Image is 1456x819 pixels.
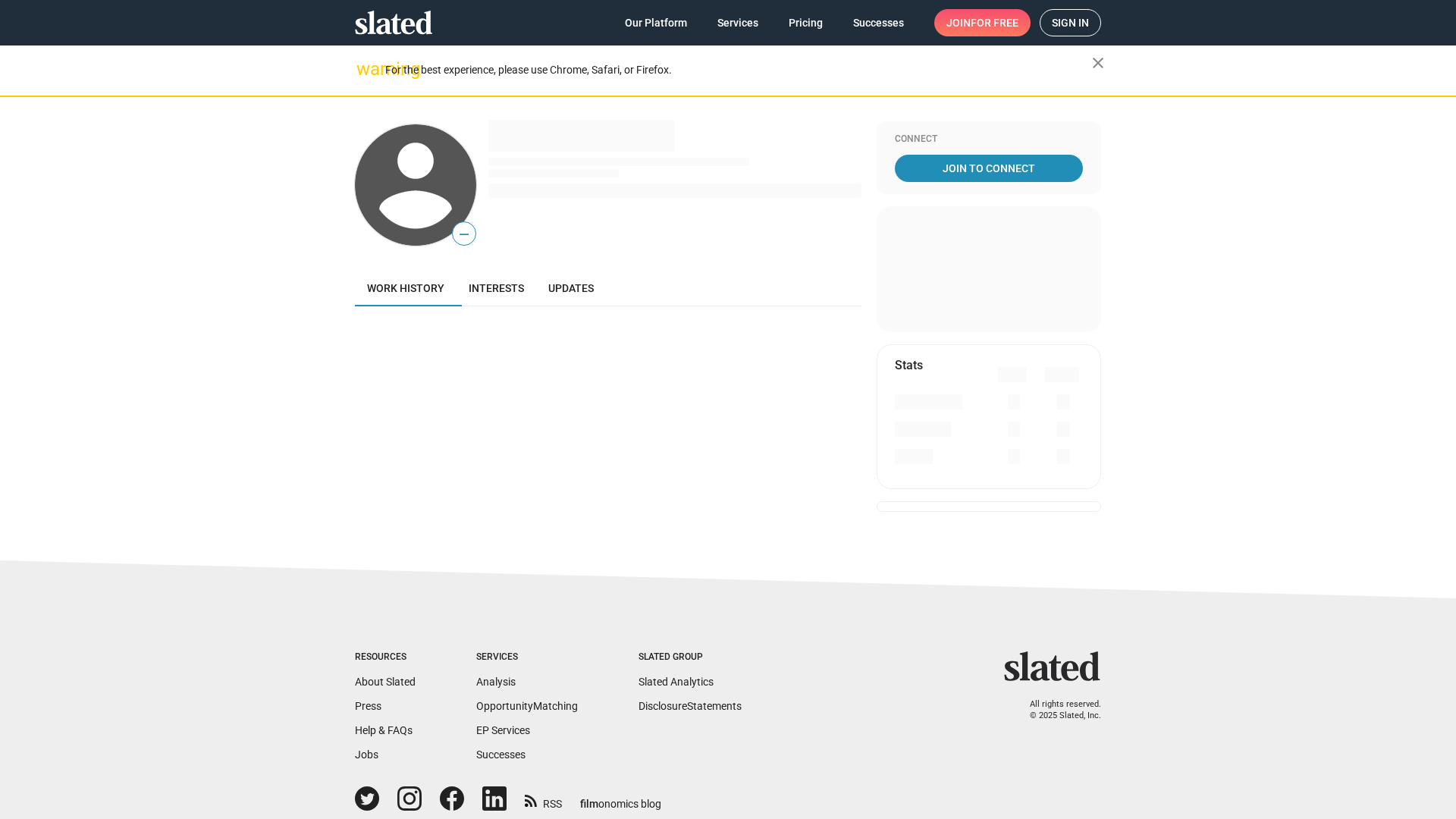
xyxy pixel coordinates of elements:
a: Analysis [476,676,516,688]
a: Our Platform [613,9,699,36]
a: Successes [476,748,526,761]
div: For the best experience, please use Chrome, Safari, or Firefox. [385,60,1092,80]
a: DisclosureStatements [639,700,742,712]
a: Jobs [355,748,378,761]
span: Services [717,9,758,36]
a: filmonomics blog [580,785,661,811]
a: OpportunityMatching [476,700,578,712]
span: Join [946,9,1018,36]
a: Joinfor free [934,9,1031,36]
span: — [453,224,475,244]
a: Services [705,9,770,36]
span: Sign in [1052,10,1089,36]
mat-icon: warning [356,60,375,78]
div: Slated Group [639,651,742,664]
a: Sign in [1040,9,1101,36]
mat-card-title: Stats [895,357,923,373]
a: About Slated [355,676,416,688]
a: Work history [355,270,457,306]
a: Successes [841,9,916,36]
span: Our Platform [625,9,687,36]
a: Help & FAQs [355,724,413,736]
a: Interests [457,270,536,306]
a: Join To Connect [895,155,1083,182]
div: Services [476,651,578,664]
span: Join To Connect [898,155,1080,182]
a: Slated Analytics [639,676,714,688]
a: Updates [536,270,606,306]
span: Successes [853,9,904,36]
mat-icon: close [1089,54,1107,72]
span: for free [971,9,1018,36]
span: Work history [367,282,444,294]
a: Pricing [777,9,835,36]
p: All rights reserved. © 2025 Slated, Inc. [1014,699,1101,721]
span: film [580,798,598,810]
span: Updates [548,282,594,294]
div: Resources [355,651,416,664]
div: Connect [895,133,1083,146]
a: RSS [525,788,562,811]
a: Press [355,700,381,712]
a: EP Services [476,724,530,736]
span: Pricing [789,9,823,36]
span: Interests [469,282,524,294]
